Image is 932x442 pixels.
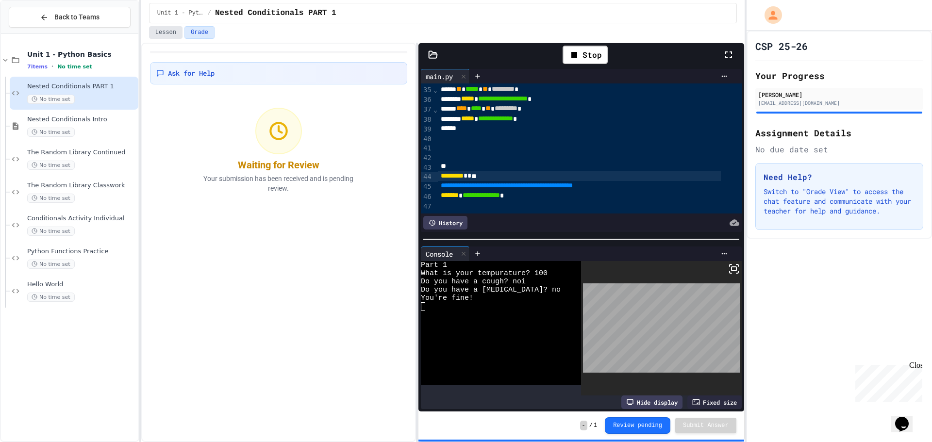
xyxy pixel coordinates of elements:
[563,46,608,64] div: Stop
[149,26,183,39] button: Lesson
[421,261,447,269] span: Part 1
[27,82,136,91] span: Nested Conditionals PART 1
[27,194,75,203] span: No time set
[421,134,433,144] div: 40
[421,95,433,105] div: 36
[27,280,136,289] span: Hello World
[57,64,92,70] span: No time set
[433,106,438,114] span: Fold line
[675,418,736,433] button: Submit Answer
[421,182,433,192] div: 45
[421,286,561,294] span: Do you have a [MEDICAL_DATA]? no
[423,216,467,229] div: History
[755,126,923,140] h2: Assignment Details
[51,63,53,70] span: •
[589,422,593,429] span: /
[605,417,670,434] button: Review pending
[27,260,75,269] span: No time set
[208,9,211,17] span: /
[755,144,923,155] div: No due date set
[27,50,136,59] span: Unit 1 - Python Basics
[758,99,920,107] div: [EMAIL_ADDRESS][DOMAIN_NAME]
[27,95,75,104] span: No time set
[27,293,75,302] span: No time set
[421,192,433,202] div: 46
[851,361,922,402] iframe: chat widget
[421,125,433,134] div: 39
[27,214,136,223] span: Conditionals Activity Individual
[764,187,915,216] p: Switch to "Grade View" to access the chat feature and communicate with your teacher for help and ...
[758,90,920,99] div: [PERSON_NAME]
[421,294,473,302] span: You're fine!
[421,69,470,83] div: main.py
[891,403,922,432] iframe: chat widget
[421,153,433,163] div: 42
[580,421,587,430] span: -
[27,181,136,190] span: The Random Library Classwork
[157,9,204,17] span: Unit 1 - Python Basics
[621,395,682,409] div: Hide display
[433,86,438,94] span: Fold line
[421,71,458,82] div: main.py
[421,202,433,212] div: 47
[421,85,433,95] div: 35
[687,395,742,409] div: Fixed size
[27,64,48,70] span: 7 items
[54,12,100,22] span: Back to Teams
[421,105,433,115] div: 37
[4,4,67,62] div: Chat with us now!Close
[754,4,784,26] div: My Account
[168,68,215,78] span: Ask for Help
[755,39,808,53] h1: CSP 25-26
[421,246,470,261] div: Console
[27,247,136,256] span: Python Functions Practice
[27,115,136,124] span: Nested Conditionals Intro
[27,128,75,137] span: No time set
[683,422,729,429] span: Submit Answer
[184,26,215,39] button: Grade
[594,422,597,429] span: 1
[27,148,136,157] span: The Random Library Continued
[9,7,131,28] button: Back to Teams
[421,249,458,259] div: Console
[755,69,923,82] h2: Your Progress
[421,144,433,153] div: 41
[27,161,75,170] span: No time set
[421,115,433,125] div: 38
[421,163,433,173] div: 43
[191,174,366,193] p: Your submission has been received and is pending review.
[27,227,75,236] span: No time set
[421,278,526,286] span: Do you have a cough? noi
[238,158,319,172] div: Waiting for Review
[764,171,915,183] h3: Need Help?
[421,269,548,278] span: What is your tempurature? 100
[215,7,336,19] span: Nested Conditionals PART 1
[421,172,433,182] div: 44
